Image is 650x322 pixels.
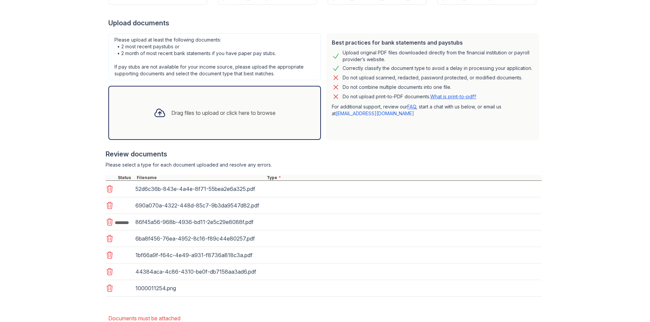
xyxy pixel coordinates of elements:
div: Please upload at least the following documents: • 2 most recent paystubs or • 2 month of most rec... [108,33,321,80]
div: Correctly classify the document type to avoid a delay in processing your application. [343,64,532,72]
div: 1bf66a9f-f64c-4e49-a931-f8736a818c3a.pdf [135,250,263,261]
div: 1000011254.png [135,283,263,294]
div: Drag files to upload or click here to browse [171,109,276,117]
div: Do not combine multiple documents into one file. [343,83,451,91]
div: Filename [135,175,265,180]
div: Type [265,175,542,180]
a: [EMAIL_ADDRESS][DOMAIN_NAME] [336,110,414,116]
div: 86f45a56-968b-4936-bd11-2e5c29e8088f.pdf [135,217,263,227]
div: 44384aca-4c86-4310-be0f-db7158aa3ad6.pdf [135,266,263,277]
div: Do not upload scanned, redacted, password protected, or modified documents. [343,74,522,82]
a: FAQ [407,104,416,109]
a: What is print-to-pdf? [430,94,476,99]
div: Please select a type for each document uploaded and resolve any errors. [106,162,542,168]
div: Upload documents [108,18,542,28]
div: 690a070a-4322-448d-85c7-9b3da9547d82.pdf [135,200,263,211]
p: Do not upload print-to-PDF documents. [343,93,476,100]
p: For additional support, review our , start a chat with us below, or email us at [332,103,534,117]
div: Upload original PDF files downloaded directly from the financial institution or payroll provider’... [343,49,534,63]
div: Review documents [106,149,542,159]
div: Best practices for bank statements and paystubs [332,39,534,47]
div: 52d6c36b-843e-4a4e-8f71-55bea2e6a325.pdf [135,183,263,194]
div: Status [116,175,135,180]
div: 6ba8f456-76ea-4952-8c16-f89c44e80257.pdf [135,233,263,244]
